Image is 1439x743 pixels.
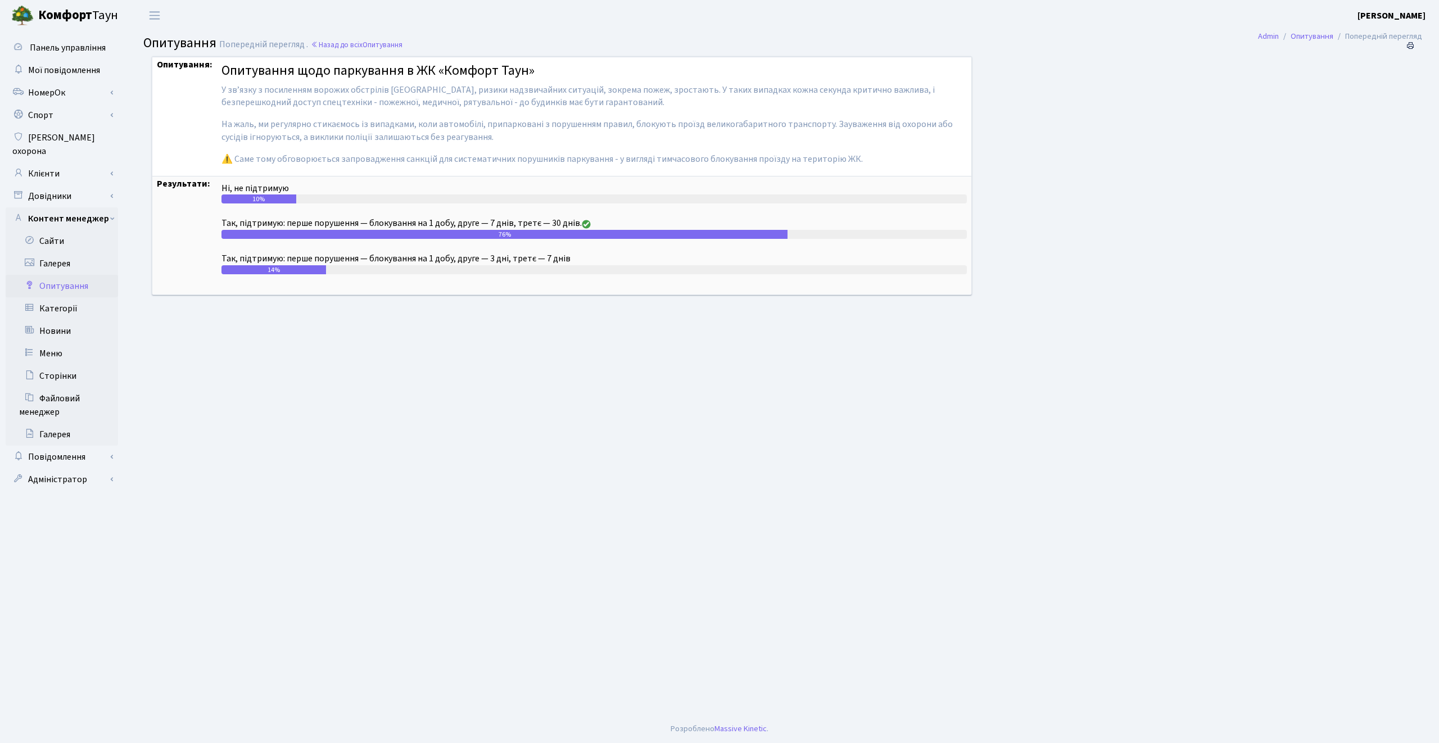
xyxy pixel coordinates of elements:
b: [PERSON_NAME] [1357,10,1426,22]
div: Так, підтримую: перше порушення — блокування на 1 добу, друге — 7 днів, третє — 30 днів. [221,217,967,230]
a: Файловий менеджер [6,387,118,423]
p: На жаль, ми регулярно стикаємось із випадками, коли автомобілі, припарковані з порушенням правил,... [221,118,967,144]
span: Опитування [363,39,402,50]
a: Галерея [6,252,118,275]
a: Admin [1258,30,1279,42]
a: Галерея [6,423,118,446]
a: Спорт [6,104,118,126]
a: Повідомлення [6,446,118,468]
a: Меню [6,342,118,365]
div: 10% [221,194,296,203]
a: Панель управління [6,37,118,59]
strong: Результати: [157,178,210,190]
a: Довідники [6,185,118,207]
a: Клієнти [6,162,118,185]
a: Опитування [1291,30,1333,42]
span: У звʼязку з посиленням ворожих обстрілів [GEOGRAPHIC_DATA], ризики надзвичайних ситуацій, зокрема... [221,84,967,241]
small: Голосів: 1181 [221,288,967,307]
a: Новини [6,320,118,342]
a: Опитування [6,275,118,297]
a: Назад до всіхОпитування [311,39,402,50]
p: ⚠️ Саме тому обговорюється запровадження санкцій для систематичних порушників паркування - у вигл... [221,153,967,166]
a: Контент менеджер [6,207,118,230]
a: Сайти [6,230,118,252]
span: Попередній перегляд . [219,38,308,51]
a: Категорії [6,297,118,320]
div: Розроблено . [671,723,768,735]
div: Ні, не підтримую [221,182,967,195]
a: Сторінки [6,365,118,387]
a: НомерОк [6,81,118,104]
a: [PERSON_NAME] [1357,9,1426,22]
a: Мої повідомлення [6,59,118,81]
nav: breadcrumb [1241,25,1439,48]
span: Таун [38,6,118,25]
span: Мої повідомлення [28,64,100,76]
div: Так, підтримую: перше порушення — блокування на 1 добу, друге — 3 дні, третє — 7 днів [221,252,967,265]
div: 14% [221,265,326,274]
button: Переключити навігацію [141,6,169,25]
a: [PERSON_NAME] охорона [6,126,118,162]
li: Попередній перегляд [1333,30,1422,43]
div: 76% [221,230,788,239]
b: Комфорт [38,6,92,24]
span: Опитування [143,33,216,53]
strong: Опитування: [157,58,212,71]
img: logo.png [11,4,34,27]
a: Massive Kinetic [714,723,767,735]
span: Панель управління [30,42,106,54]
a: Адміністратор [6,468,118,491]
h4: Опитування щодо паркування в ЖК «Комфорт Таун» [221,63,967,79]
